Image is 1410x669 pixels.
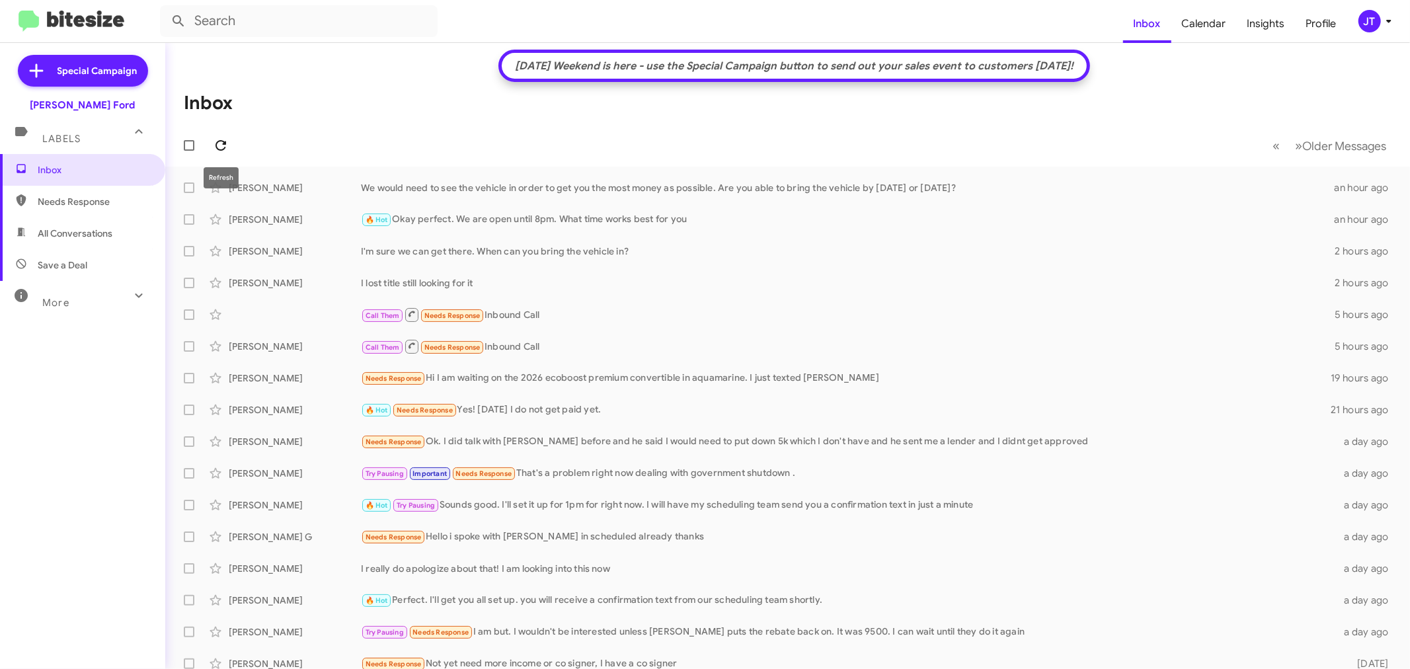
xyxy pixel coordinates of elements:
span: « [1273,138,1280,154]
div: 2 hours ago [1334,245,1399,258]
span: Try Pausing [397,501,435,510]
div: Okay perfect. We are open until 8pm. What time works best for you [361,212,1334,227]
span: Older Messages [1302,139,1386,153]
span: » [1295,138,1302,154]
div: Perfect. I'll get you all set up. you will receive a confirmation text from our scheduling team s... [361,593,1334,608]
div: a day ago [1334,562,1399,575]
span: All Conversations [38,227,112,240]
div: I lost title still looking for it [361,276,1334,290]
span: 🔥 Hot [366,216,388,224]
div: Yes! [DATE] I do not get paid yet. [361,403,1331,418]
div: [DATE] Weekend is here - use the Special Campaign button to send out your sales event to customer... [508,59,1080,73]
nav: Page navigation example [1265,132,1394,159]
div: 5 hours ago [1334,308,1399,321]
div: Ok. I did talk with [PERSON_NAME] before and he said I would need to put down 5k which I don't ha... [361,434,1334,450]
button: Previous [1265,132,1288,159]
span: Inbox [38,163,150,177]
div: [PERSON_NAME] [229,181,361,194]
div: [PERSON_NAME] [229,372,361,385]
span: More [42,297,69,309]
div: a day ago [1334,594,1399,607]
div: a day ago [1334,625,1399,639]
span: Call Them [366,311,400,320]
div: Sounds good. I'll set it up for 1pm for right now. I will have my scheduling team send you a conf... [361,498,1334,513]
div: Hello i spoke with [PERSON_NAME] in scheduled already thanks [361,530,1334,545]
a: Calendar [1171,5,1237,43]
span: 🔥 Hot [366,596,388,605]
div: [PERSON_NAME] [229,276,361,290]
a: Insights [1237,5,1296,43]
span: Needs Response [366,533,422,541]
a: Special Campaign [18,55,148,87]
div: 19 hours ago [1331,372,1399,385]
div: [PERSON_NAME] [229,340,361,353]
span: Try Pausing [366,469,404,478]
div: [PERSON_NAME] [229,435,361,448]
span: Needs Response [455,469,512,478]
div: 5 hours ago [1334,340,1399,353]
span: Needs Response [412,628,469,637]
span: 🔥 Hot [366,406,388,414]
div: [PERSON_NAME] [229,625,361,639]
div: [PERSON_NAME] [229,467,361,480]
div: Refresh [204,167,239,188]
span: Needs Response [366,660,422,668]
div: [PERSON_NAME] [229,594,361,607]
div: Inbound Call [361,307,1334,323]
input: Search [160,5,438,37]
div: [PERSON_NAME] [229,403,361,416]
div: That's a problem right now dealing with government shutdown . [361,466,1334,481]
span: Call Them [366,343,400,352]
h1: Inbox [184,93,233,114]
a: Profile [1296,5,1347,43]
span: Needs Response [38,195,150,208]
div: [PERSON_NAME] [229,245,361,258]
div: an hour ago [1334,181,1399,194]
span: Important [412,469,447,478]
span: Needs Response [366,438,422,446]
div: [PERSON_NAME] [229,213,361,226]
div: 2 hours ago [1334,276,1399,290]
div: JT [1358,10,1381,32]
div: [PERSON_NAME] G [229,530,361,543]
span: Needs Response [424,311,481,320]
div: [PERSON_NAME] [229,498,361,512]
div: We would need to see the vehicle in order to get you the most money as possible. Are you able to ... [361,181,1334,194]
span: Needs Response [397,406,453,414]
div: [PERSON_NAME] Ford [30,98,136,112]
span: Labels [42,133,81,145]
div: Inbound Call [361,338,1334,355]
span: Try Pausing [366,628,404,637]
div: a day ago [1334,498,1399,512]
div: I'm sure we can get there. When can you bring the vehicle in? [361,245,1334,258]
div: I really do apologize about that! I am looking into this now [361,562,1334,575]
div: Hi I am waiting on the 2026 ecoboost premium convertible in aquamarine. I just texted [PERSON_NAME] [361,371,1331,386]
span: Save a Deal [38,258,87,272]
div: a day ago [1334,530,1399,543]
div: an hour ago [1334,213,1399,226]
div: a day ago [1334,467,1399,480]
span: Special Campaign [58,64,137,77]
button: JT [1347,10,1395,32]
div: [PERSON_NAME] [229,562,361,575]
span: Needs Response [424,343,481,352]
button: Next [1287,132,1394,159]
div: 21 hours ago [1331,403,1399,416]
div: I am but. I wouldn't be interested unless [PERSON_NAME] puts the rebate back on. It was 9500. I c... [361,625,1334,640]
a: Inbox [1123,5,1171,43]
span: Needs Response [366,374,422,383]
div: a day ago [1334,435,1399,448]
span: 🔥 Hot [366,501,388,510]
